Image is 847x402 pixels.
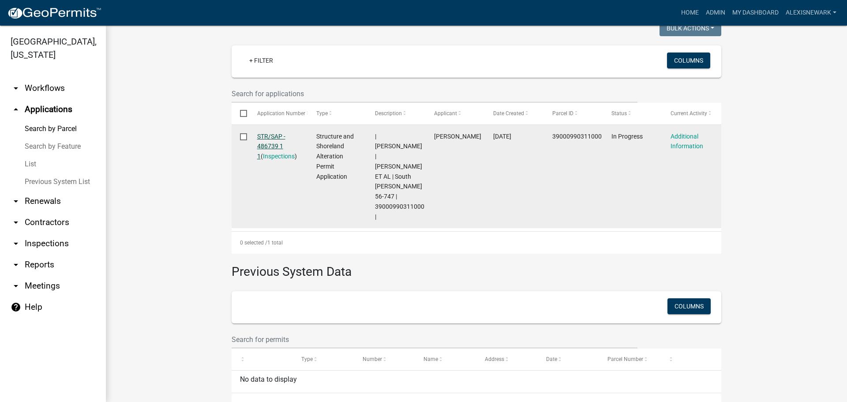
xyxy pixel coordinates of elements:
[544,103,603,124] datatable-header-cell: Parcel ID
[242,53,280,68] a: + Filter
[426,103,485,124] datatable-header-cell: Applicant
[662,103,721,124] datatable-header-cell: Current Activity
[11,281,21,291] i: arrow_drop_down
[232,85,637,103] input: Search for applications
[11,302,21,312] i: help
[415,349,476,370] datatable-header-cell: Name
[11,83,21,94] i: arrow_drop_down
[552,133,602,140] span: 39000990311000
[257,131,300,162] div: ( )
[293,349,354,370] datatable-header-cell: Type
[257,133,285,160] a: STR/SAP - 486739 1 1
[367,103,426,124] datatable-header-cell: Description
[667,298,711,314] button: Columns
[232,254,721,281] h3: Previous System Data
[301,356,313,362] span: Type
[660,20,721,36] button: Bulk Actions
[607,356,643,362] span: Parcel Number
[11,196,21,207] i: arrow_drop_down
[232,232,721,254] div: 1 total
[375,133,424,220] span: | Alexis Newark | JEFFREY SMITH ET AL | South Lida 56-747 | 39000990311000 |
[603,103,662,124] datatable-header-cell: Status
[434,133,481,140] span: Jeff Smith
[248,103,307,124] datatable-header-cell: Application Number
[476,349,538,370] datatable-header-cell: Address
[667,53,710,68] button: Columns
[423,356,438,362] span: Name
[538,349,599,370] datatable-header-cell: Date
[11,259,21,270] i: arrow_drop_down
[493,110,524,116] span: Date Created
[11,217,21,228] i: arrow_drop_down
[434,110,457,116] span: Applicant
[729,4,782,21] a: My Dashboard
[316,133,354,180] span: Structure and Shoreland Alteration Permit Application
[702,4,729,21] a: Admin
[316,110,328,116] span: Type
[240,240,267,246] span: 0 selected /
[232,103,248,124] datatable-header-cell: Select
[232,371,721,393] div: No data to display
[485,356,504,362] span: Address
[671,110,707,116] span: Current Activity
[546,356,557,362] span: Date
[611,133,643,140] span: In Progress
[257,110,305,116] span: Application Number
[263,153,295,160] a: Inspections
[375,110,402,116] span: Description
[11,104,21,115] i: arrow_drop_up
[671,133,703,150] a: Additional Information
[611,110,627,116] span: Status
[363,356,382,362] span: Number
[782,4,840,21] a: alexisnewark
[232,331,637,349] input: Search for permits
[678,4,702,21] a: Home
[11,238,21,249] i: arrow_drop_down
[552,110,573,116] span: Parcel ID
[599,349,660,370] datatable-header-cell: Parcel Number
[307,103,367,124] datatable-header-cell: Type
[493,133,511,140] span: 10/01/2025
[354,349,416,370] datatable-header-cell: Number
[485,103,544,124] datatable-header-cell: Date Created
